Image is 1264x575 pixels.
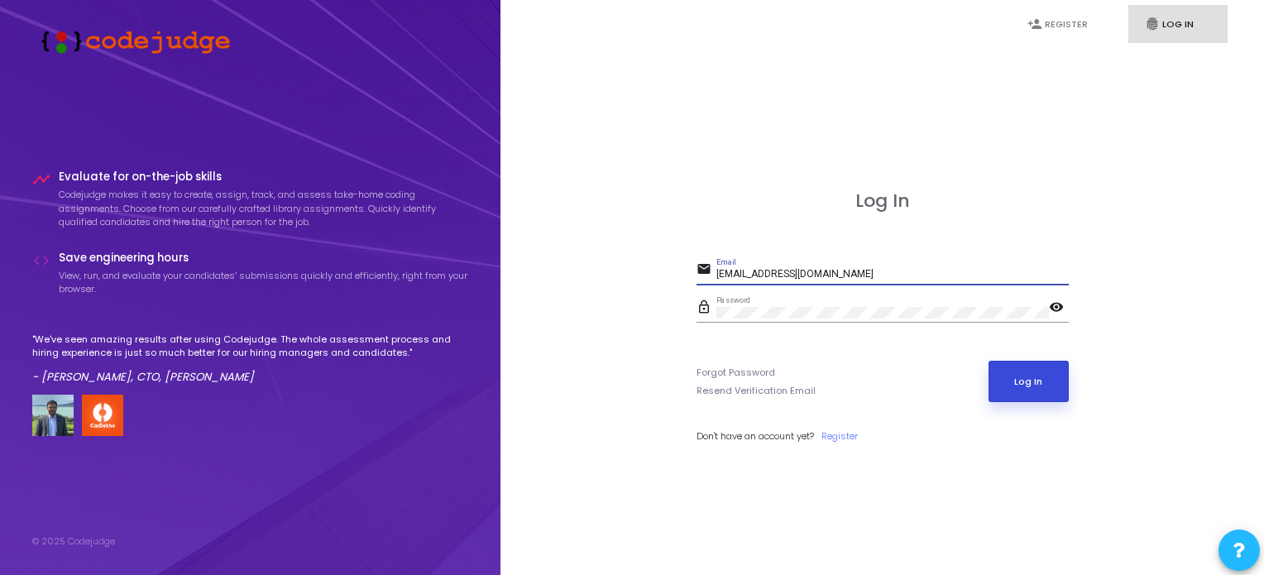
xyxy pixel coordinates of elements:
[1027,17,1042,31] i: person_add
[989,361,1069,402] button: Log In
[716,269,1069,280] input: Email
[1145,17,1160,31] i: fingerprint
[32,534,115,549] div: © 2025 Codejudge
[697,384,816,398] a: Resend Verification Email
[32,252,50,270] i: code
[32,333,469,360] p: "We've seen amazing results after using Codejudge. The whole assessment process and hiring experi...
[32,170,50,189] i: timeline
[32,369,254,385] em: - [PERSON_NAME], CTO, [PERSON_NAME]
[697,366,775,380] a: Forgot Password
[697,261,716,280] mat-icon: email
[32,395,74,436] img: user image
[59,252,469,265] h4: Save engineering hours
[697,190,1069,212] h3: Log In
[59,188,469,229] p: Codejudge makes it easy to create, assign, track, and assess take-home coding assignments. Choose...
[1128,5,1228,44] a: fingerprintLog In
[697,429,814,443] span: Don't have an account yet?
[821,429,858,443] a: Register
[82,395,123,436] img: company-logo
[1011,5,1110,44] a: person_addRegister
[59,170,469,184] h4: Evaluate for on-the-job skills
[59,269,469,296] p: View, run, and evaluate your candidates’ submissions quickly and efficiently, right from your bro...
[1049,299,1069,319] mat-icon: visibility
[697,299,716,319] mat-icon: lock_outline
